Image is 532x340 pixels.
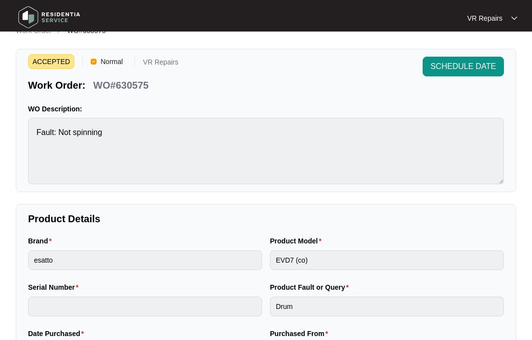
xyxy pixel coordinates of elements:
label: Purchased From [270,329,332,339]
p: WO#630575 [93,78,148,92]
label: Date Purchased [28,329,88,339]
span: ACCEPTED [28,54,74,69]
img: residentia service logo [15,2,84,32]
button: SCHEDULE DATE [423,57,504,76]
input: Product Model [270,250,504,270]
img: Vercel Logo [91,59,97,65]
span: Normal [97,54,127,69]
label: Serial Number [28,282,82,292]
p: WO Description: [28,104,504,114]
textarea: Fault: Not spinning [28,118,504,184]
label: Product Fault or Query [270,282,353,292]
input: Serial Number [28,297,262,316]
p: Product Details [28,212,504,226]
label: Product Model [270,236,326,246]
p: VR Repairs [143,59,178,69]
label: Brand [28,236,56,246]
p: VR Repairs [467,13,502,23]
span: SCHEDULE DATE [431,61,496,72]
p: Work Order: [28,78,85,92]
img: dropdown arrow [511,16,517,21]
input: Brand [28,250,262,270]
input: Product Fault or Query [270,297,504,316]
